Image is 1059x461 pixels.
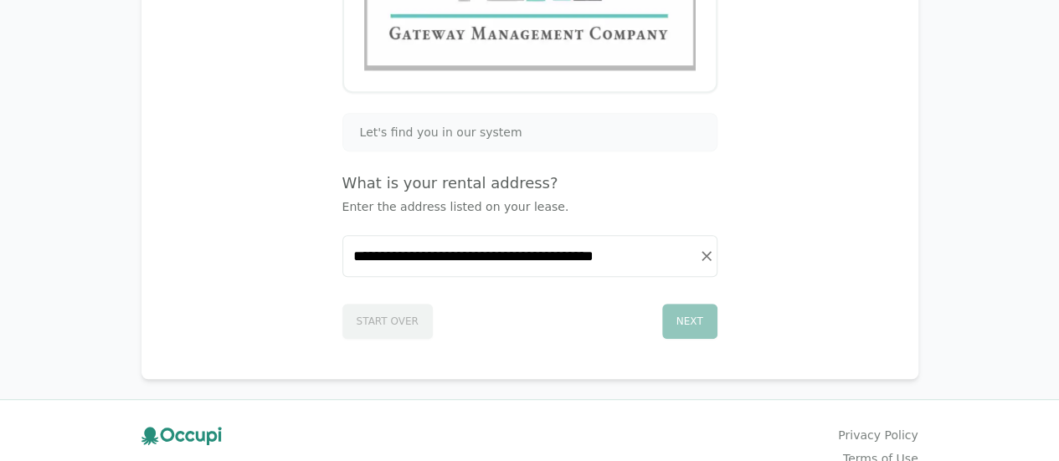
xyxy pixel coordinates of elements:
span: Let's find you in our system [360,124,522,141]
h4: What is your rental address? [342,172,717,195]
input: Start typing... [343,236,717,276]
button: Clear [695,244,718,268]
p: Enter the address listed on your lease. [342,198,717,215]
a: Privacy Policy [838,427,918,443]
